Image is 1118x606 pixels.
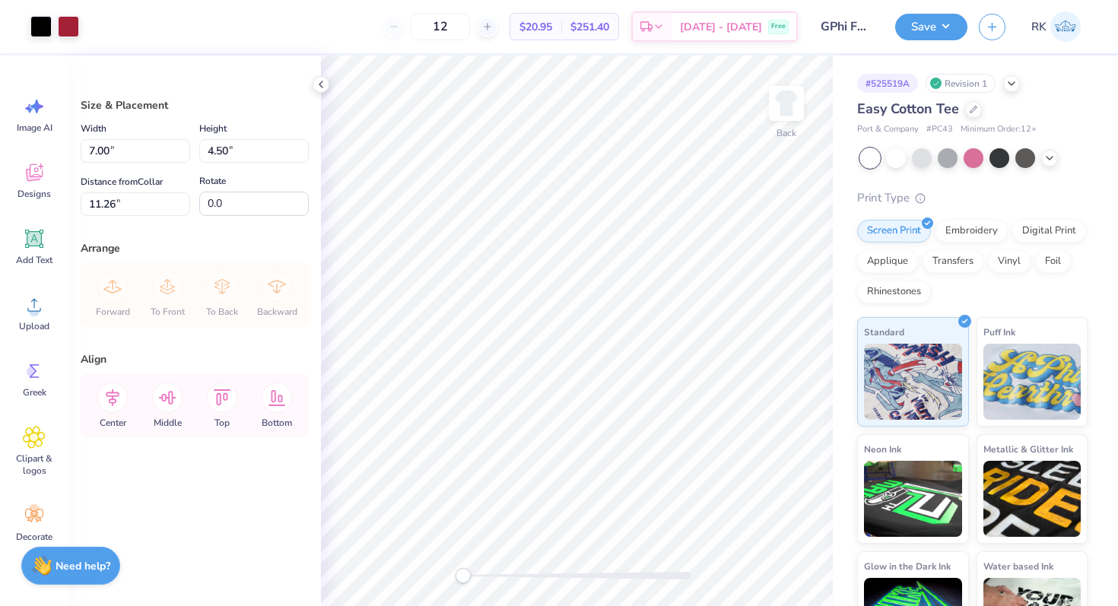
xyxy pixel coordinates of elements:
[857,189,1088,207] div: Print Type
[16,254,52,266] span: Add Text
[154,417,182,429] span: Middle
[199,119,227,138] label: Height
[1050,11,1081,42] img: Rachel Kidd
[81,351,309,367] div: Align
[983,324,1015,340] span: Puff Ink
[680,19,762,35] span: [DATE] - [DATE]
[935,220,1008,243] div: Embroidery
[983,461,1081,537] img: Metallic & Glitter Ink
[923,250,983,273] div: Transfers
[23,386,46,398] span: Greek
[19,320,49,332] span: Upload
[1031,18,1047,36] span: RK
[1035,250,1071,273] div: Foil
[262,417,292,429] span: Bottom
[983,558,1053,574] span: Water based Ink
[81,240,309,256] div: Arrange
[988,250,1031,273] div: Vinyl
[857,123,919,136] span: Port & Company
[17,188,51,200] span: Designs
[926,74,996,93] div: Revision 1
[926,123,953,136] span: # PC43
[864,344,962,420] img: Standard
[857,100,959,118] span: Easy Cotton Tee
[81,97,309,113] div: Size & Placement
[519,19,552,35] span: $20.95
[16,531,52,543] span: Decorate
[895,14,967,40] button: Save
[456,568,471,583] div: Accessibility label
[983,441,1073,457] span: Metallic & Glitter Ink
[214,417,230,429] span: Top
[9,452,59,477] span: Clipart & logos
[864,441,901,457] span: Neon Ink
[771,21,786,32] span: Free
[864,461,962,537] img: Neon Ink
[864,324,904,340] span: Standard
[771,88,802,119] img: Back
[411,13,470,40] input: – –
[570,19,609,35] span: $251.40
[777,126,796,140] div: Back
[857,250,918,273] div: Applique
[56,559,110,573] strong: Need help?
[961,123,1037,136] span: Minimum Order: 12 +
[1012,220,1086,243] div: Digital Print
[809,11,884,42] input: Untitled Design
[857,74,918,93] div: # 525519A
[1024,11,1088,42] a: RK
[100,417,126,429] span: Center
[864,558,951,574] span: Glow in the Dark Ink
[857,220,931,243] div: Screen Print
[81,173,163,191] label: Distance from Collar
[983,344,1081,420] img: Puff Ink
[857,281,931,303] div: Rhinestones
[17,122,52,134] span: Image AI
[81,119,106,138] label: Width
[199,172,226,190] label: Rotate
